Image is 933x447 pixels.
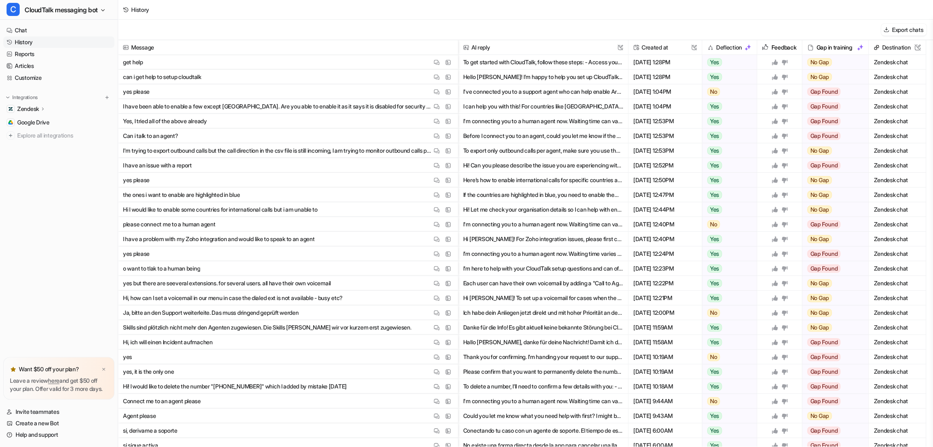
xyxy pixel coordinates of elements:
[707,235,722,243] span: Yes
[3,93,40,102] button: Integrations
[7,3,20,16] span: C
[632,305,699,320] span: [DATE] 12:00PM
[121,40,455,55] span: Message
[632,70,699,84] span: [DATE] 1:28PM
[702,350,753,364] button: No
[123,70,201,84] p: can i get help to setup cloudtalk
[807,397,840,405] span: Gap Found
[872,84,922,99] span: Zendesk chat
[807,235,832,243] span: No Gap
[802,394,862,409] button: Gap Found
[123,232,314,246] p: I have a problem with my Zoho integration and would like to speak to an agent
[802,114,862,129] button: Gap Found
[123,350,132,364] p: yes
[707,382,722,391] span: Yes
[702,158,753,173] button: Yes
[872,55,922,70] span: Zendesk chat
[807,117,840,125] span: Gap Found
[807,368,840,376] span: Gap Found
[802,350,862,364] button: Gap Found
[802,70,862,84] button: No Gap
[462,40,625,55] span: AI reply
[7,131,15,140] img: explore all integrations
[716,40,742,55] h2: Deflection
[872,350,922,364] span: Zendesk chat
[802,409,862,423] button: No Gap
[463,350,623,364] button: Thank you for confirming. I’m handing your request to our support team now. The number [PHONE_NUM...
[702,99,753,114] button: Yes
[807,338,840,346] span: Gap Found
[3,406,114,418] a: Invite teammates
[872,173,922,187] span: Zendesk chat
[872,217,922,232] span: Zendesk chat
[872,129,922,143] span: Zendesk chat
[807,132,840,140] span: Gap Found
[707,117,722,125] span: Yes
[702,143,753,158] button: Yes
[632,40,699,55] span: Created at
[872,114,922,129] span: Zendesk chat
[131,5,149,14] div: History
[632,246,699,261] span: [DATE] 12:24PM
[807,176,832,184] span: No Gap
[807,58,832,66] span: No Gap
[632,84,699,99] span: [DATE] 1:04PM
[802,129,862,143] button: Gap Found
[463,84,623,99] button: I've connected you to a support agent who can help enable Armenia for international calls. Waitin...
[872,187,922,202] span: Zendesk chat
[463,99,623,114] button: I can help you with this! For countries like [GEOGRAPHIC_DATA] that are disabled for security rea...
[3,25,114,36] a: Chat
[802,335,862,350] button: Gap Found
[872,40,922,55] span: Destination
[463,70,623,84] button: Hello [PERSON_NAME]! I’m happy to help you set up CloudTalk. Start by following these key steps: ...
[463,409,623,423] button: Could you let me know what you need help with first? I might be able to assist faster.
[3,48,114,60] a: Reports
[3,60,114,72] a: Articles
[707,58,722,66] span: Yes
[702,261,753,276] button: Yes
[463,364,623,379] button: Please confirm that you want to permanently delete the number [PHONE_NUMBER]. This action cannot ...
[632,394,699,409] span: [DATE] 9:44AM
[123,409,156,423] p: Agent please
[123,55,143,70] p: get help
[104,95,110,100] img: menu_add.svg
[5,95,11,100] img: expand menu
[702,232,753,246] button: Yes
[802,232,862,246] button: No Gap
[807,73,832,81] span: No Gap
[802,305,862,320] button: No Gap
[707,323,722,332] span: Yes
[123,305,298,320] p: Ja, bitte an den Support weiterleite. Das muss dringend geprüft werden
[707,191,722,199] span: Yes
[632,232,699,246] span: [DATE] 12:40PM
[632,143,699,158] span: [DATE] 12:53PM
[807,309,832,317] span: No Gap
[632,379,699,394] span: [DATE] 10:18AM
[632,158,699,173] span: [DATE] 12:52PM
[463,173,623,187] button: Here’s how to enable international calls for specific countries at the number level: - Go to Numb...
[872,99,922,114] span: Zendesk chat
[17,129,111,142] span: Explore all integrations
[10,377,108,393] p: Leave a review and get $50 off your plan. Offer valid for 3 more days.
[702,364,753,379] button: Yes
[123,291,343,305] p: Hi, how can I set a voicemail in our menu in case the dialed ext is not available - busy etc?
[707,397,720,405] span: No
[807,161,840,169] span: Gap Found
[123,246,150,261] p: yes please
[3,130,114,141] a: Explore all integrations
[707,205,722,214] span: Yes
[802,55,862,70] button: No Gap
[123,335,213,350] p: Hi, ich will einen Incident aufmachen
[632,114,699,129] span: [DATE] 12:53PM
[707,279,722,287] span: Yes
[707,427,722,435] span: Yes
[807,250,840,258] span: Gap Found
[872,143,922,158] span: Zendesk chat
[807,220,840,228] span: Gap Found
[123,364,174,379] p: yes, it is the only one
[872,364,922,379] span: Zendesk chat
[872,158,922,173] span: Zendesk chat
[872,232,922,246] span: Zendesk chat
[802,261,862,276] button: Gap Found
[632,276,699,291] span: [DATE] 12:22PM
